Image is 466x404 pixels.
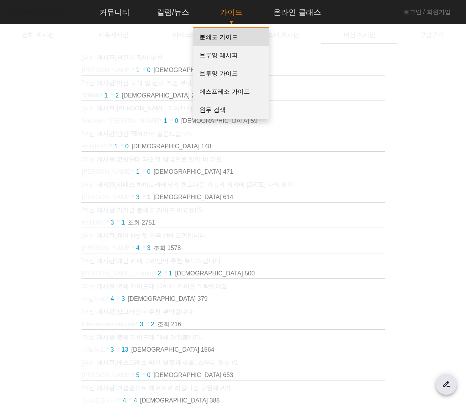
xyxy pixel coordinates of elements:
a: [머신 게시판]웨버 key 및 라곰 p64 고민입니다. [82,231,385,240]
mat-icon: chat_bubble [121,144,125,148]
span: [머신 게시판] [82,283,117,289]
a: 설정 [98,241,146,259]
p: [PERSON_NAME] 2 머신 opv 없음 문제 [82,104,385,113]
p: 분쇄 가이드에 대해 여쭤봅니다.. [82,333,385,342]
a: [머신 게시판]에스프레소 머신 설정과 추출, 스터디 영상 #1 [82,358,385,367]
span: 4 [123,397,129,404]
span: 2 [158,270,164,277]
span: 구인구직 [420,32,444,38]
mat-icon: favorite [106,296,111,301]
span: [머신 게시판] [82,80,117,86]
span: 4 [111,296,117,302]
span: 0 [147,168,154,175]
span: [머신 게시판] [82,258,117,264]
p: 에스프레소 머신 설정과 추출, 스터디 영상 #1 [82,358,385,367]
span: 조회 2751 [128,219,158,226]
a: 로그인 / 회원가입 [403,8,451,17]
span: [PERSON_NAME] [82,168,132,175]
span: [DEMOGRAPHIC_DATA] 215 [122,92,204,99]
a: 에스프레소 가이드 [193,83,269,101]
a: [머신 게시판]시네소 하이드라에서의 램프다운 기능의 의의에 [DATE] 나의 생각 [82,180,385,189]
a: [머신 게시판]머신 구매 및 선택 조언 부탁드려요 [82,79,385,88]
a: [머신 게시판]커린이 장비 추천 [82,53,385,62]
a: [머신 게시판]개인 카페 그라인더 추천 부탁드립니다 [82,256,385,266]
span: [DEMOGRAPHIC_DATA] 614 [154,194,236,200]
span: [머신 게시판] [82,359,117,366]
a: 홈 [2,241,50,259]
p: 개인 카페 그라인더 추천 부탁드립니다 [82,256,385,266]
a: 원두 검색 [193,101,269,119]
span: [DEMOGRAPHIC_DATA] 653 [154,372,236,378]
span: 자유게시판 [98,32,129,38]
img: logo [6,6,86,19]
mat-icon: favorite [132,245,136,250]
mat-icon: chat_bubble [143,169,147,174]
p: 분쇄 가이드에 [DATE] 가이드 부탁드려요 [82,282,385,291]
a: [머신 게시판]코만단테 과도한 잠금으로 인한 버 마모 [82,155,385,164]
span: 1 [105,92,111,99]
mat-icon: favorite [132,373,136,377]
span: Soohyun “[PERSON_NAME] [82,118,160,124]
span: 3 [140,321,146,327]
mat-icon: favorite [132,68,136,72]
mat-icon: chat_bubble [117,347,121,352]
p: 안핌 75mm 버 질문드립니다 [82,129,385,138]
span: [DEMOGRAPHIC_DATA] 388 [140,397,223,404]
span: 바리스타 게시판 [173,32,217,38]
a: 대화 [50,241,98,259]
span: 1 [114,143,121,149]
span: 4 [133,397,140,404]
mat-icon: chat_bubble [143,373,147,377]
span: [머신 게시판] [82,334,117,340]
span: [DEMOGRAPHIC_DATA] 500 [175,270,258,277]
p: 코만단테 과도한 잠금으로 인한 버 마모 [82,155,385,164]
span: 설정 [117,252,126,258]
span: 3 [111,346,117,353]
mat-icon: favorite [100,93,105,97]
p: 웨버 key 및 라곰 p64 고민입니다. [82,231,385,240]
span: [PERSON_NAME] [82,67,132,73]
p: ▼ [203,18,260,27]
span: 0 [147,67,154,73]
span: 1 [136,67,143,73]
span: [머신 게시판] [82,207,117,213]
mat-icon: favorite [106,220,111,225]
span: ghltjd9746 [82,143,110,149]
a: [머신 게시판][PERSON_NAME] 2 머신 opv 없음 문제 [82,104,385,113]
span: 5 [136,372,143,378]
span: [머신 게시판] [82,54,117,61]
a: 브루잉 레시피 [193,46,269,64]
a: [머신 게시판]기기별 분쇄도 가이드 비교표(?) [82,206,385,215]
p: 커린이 장비 추천 [82,53,385,62]
p: 크렘원으로 제로쓰로 리얼나인 구현해보기 [82,384,385,393]
span: [DEMOGRAPHIC_DATA] 379 [128,296,210,302]
p: 기기별 분쇄도 가이드 비교표(?) [82,206,385,215]
span: 홈 [24,252,28,258]
p: 머신 구매 및 선택 조언 부탁드려요 [82,79,385,88]
span: 1 [164,118,170,124]
span: [DEMOGRAPHIC_DATA] 246 [154,67,236,73]
span: [DEMOGRAPHIC_DATA] 1564 [131,346,217,353]
a: [머신 게시판]샵그라인더 추천 부탁합니다 [82,307,385,316]
span: 3 [147,245,154,251]
span: 4 [136,245,143,251]
mat-icon: chat_bubble [111,93,115,97]
mat-icon: chat_bubble [143,68,147,72]
a: [머신 게시판]크렘원으로 제로쓰로 리얼나인 구현해보기 [82,384,385,393]
span: 13 [121,346,131,353]
span: 용빠빠 [82,92,100,99]
span: 0 [147,372,154,378]
mat-icon: favorite [110,144,114,148]
span: 0 [175,118,181,124]
span: [PERSON_NAME] [82,372,132,378]
span: mskim84 [82,219,106,226]
span: 로스터 게시판 [261,32,299,38]
mat-icon: chat_bubble [143,245,147,250]
a: 분쇄도 가이드 [193,28,269,46]
span: [머신 게시판] [82,130,117,137]
span: 전체 게시판 [22,32,54,38]
span: 조회 1578 [154,245,184,251]
span: 3 [111,219,117,226]
mat-icon: favorite [135,322,140,326]
span: [PERSON_NAME] (Hymn) [82,270,153,277]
